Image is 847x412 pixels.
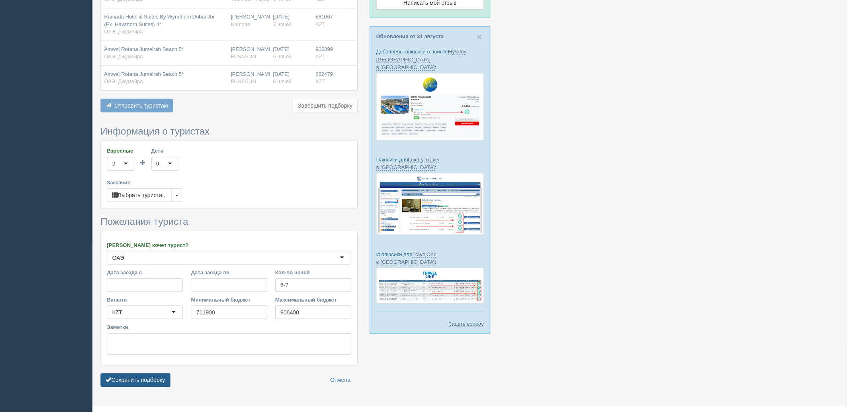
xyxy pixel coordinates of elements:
label: Кол-во ночей [275,269,351,276]
span: FUN&SUN [231,78,256,84]
span: KZT [316,78,326,84]
button: Сохранить подборку [100,373,170,387]
label: Максимальный бюджет [275,296,351,304]
span: 7 ночей [273,21,291,27]
span: 6 ночей [273,78,291,84]
span: 862479 [316,71,333,77]
div: 0 [156,160,159,168]
span: KZT [316,53,326,59]
label: Минимальный бюджет [191,296,267,304]
label: Заказчик [107,179,351,186]
label: Заметки [107,323,351,331]
div: [PERSON_NAME] [231,46,267,61]
div: [PERSON_NAME] [231,13,267,28]
span: Отправить туристам [115,102,168,109]
a: Отмена [325,373,356,387]
p: И плюсики для : [376,251,484,266]
span: Kompas [231,21,250,27]
button: Отправить туристам [100,99,173,112]
span: 6 ночей [273,53,291,59]
a: Обновления от 31 августа [376,33,444,39]
span: Amwaj Rotana Jumeirah Beach 5* [104,46,184,52]
span: 906399 [316,46,333,52]
button: Close [477,33,482,41]
a: TravelOne в [GEOGRAPHIC_DATA] [376,251,437,265]
div: [DATE] [273,13,309,28]
img: travel-one-%D0%BF%D1%96%D0%B4%D0%B1%D1%96%D1%80%D0%BA%D0%B0-%D1%81%D1%80%D0%BC-%D0%B4%D0%BB%D1%8F... [376,268,484,304]
span: Ramada Hotel & Suites By Wyndham Dubai Jbr (Ex. Hawthorn Suites) 4* [104,14,215,27]
div: KZT [112,308,122,316]
span: 861067 [316,14,333,20]
a: Luxury Travel в [GEOGRAPHIC_DATA] [376,157,439,171]
span: FUN&SUN [231,53,256,59]
label: Дата заезда с [107,269,183,276]
span: × [477,32,482,41]
label: [PERSON_NAME] хочет турист? [107,241,351,249]
span: Пожелания туриста [100,216,188,227]
div: ОАЭ [112,254,124,262]
div: [DATE] [273,46,309,61]
p: Добавлены плюсики в поиске : [376,48,484,71]
span: ОАЭ, Джумейра [104,53,143,59]
h3: Информация о туристах [100,126,358,137]
label: Валюта [107,296,183,304]
button: Завершить подборку [293,99,358,112]
label: Дата заезда по [191,269,267,276]
button: Выбрать туриста... [107,188,172,202]
input: 7-10 или 7,10,14 [275,278,351,292]
img: luxury-travel-%D0%BF%D0%BE%D0%B4%D0%B1%D0%BE%D1%80%D0%BA%D0%B0-%D1%81%D1%80%D0%BC-%D0%B4%D0%BB%D1... [376,173,484,235]
div: [DATE] [273,71,309,86]
label: Дети [151,147,179,155]
span: ОАЭ, Джумейра [104,78,143,84]
div: 2 [112,160,115,168]
span: KZT [316,21,326,27]
img: fly-joy-de-proposal-crm-for-travel-agency.png [376,73,484,141]
div: [PERSON_NAME] [231,71,267,86]
a: Задать вопрос [449,320,484,328]
span: Amwaj Rotana Jumeirah Beach 5* [104,71,184,77]
label: Взрослые [107,147,135,155]
p: Плюсики для : [376,156,484,171]
span: ОАЭ, Джумейра [104,29,143,35]
a: Fly&Joy [GEOGRAPHIC_DATA] в [GEOGRAPHIC_DATA] [376,49,467,70]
